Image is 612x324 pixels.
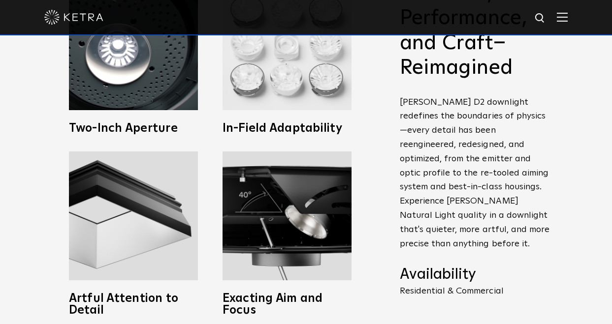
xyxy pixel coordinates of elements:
[69,293,198,316] h3: Artful Attention to Detail
[400,287,552,295] p: Residential & Commercial
[534,12,547,25] img: search icon
[69,151,198,280] img: Ketra full spectrum lighting fixtures
[557,12,568,22] img: Hamburger%20Nav.svg
[223,293,352,316] h3: Exacting Aim and Focus
[69,122,198,134] h3: Two-Inch Aperture
[400,95,552,251] p: [PERSON_NAME] D2 downlight redefines the boundaries of physics—every detail has been reengineered...
[223,151,352,280] img: Adjustable downlighting with 40 degree tilt
[223,122,352,134] h3: In-Field Adaptability
[44,10,103,25] img: ketra-logo-2019-white
[400,265,552,284] h4: Availability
